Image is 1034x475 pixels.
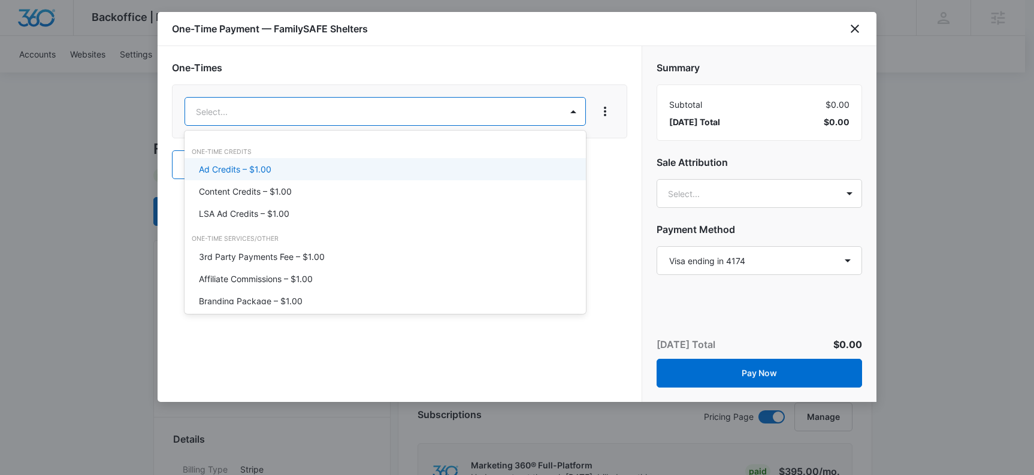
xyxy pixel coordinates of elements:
p: Ad Credits – $1.00 [199,163,271,176]
div: One-Time Credits [185,147,586,157]
p: Affiliate Commissions – $1.00 [199,273,313,285]
p: Content Credits – $1.00 [199,185,292,198]
p: Branding Package – $1.00 [199,295,303,307]
p: 3rd Party Payments Fee – $1.00 [199,250,325,263]
p: LSA Ad Credits – $1.00 [199,207,289,220]
div: One-Time Services/Other [185,234,586,244]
